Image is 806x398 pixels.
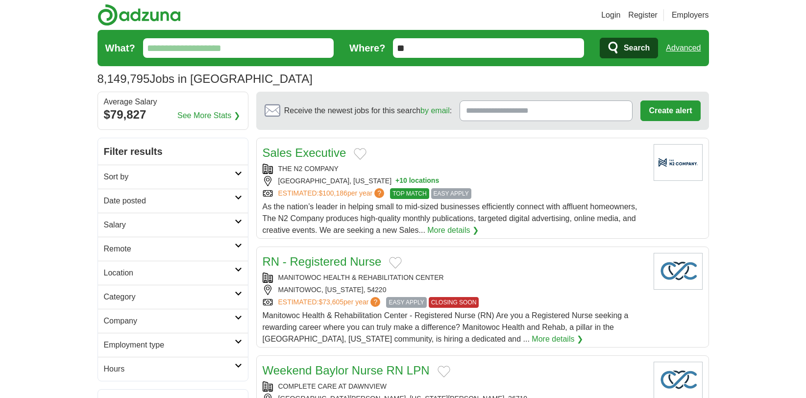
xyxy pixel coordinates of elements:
div: THE N2 COMPANY [263,164,646,174]
div: Average Salary [104,98,242,106]
span: Receive the newest jobs for this search : [284,105,452,117]
a: ESTIMATED:$73,605per year? [278,297,383,308]
h2: Salary [104,219,235,231]
div: MANITOWOC, [US_STATE], 54220 [263,285,646,295]
h2: Date posted [104,195,235,207]
span: Manitowoc Health & Rehabilitation Center - Registered Nurse (RN) Are you a Registered Nurse seeki... [263,311,629,343]
span: TOP MATCH [390,188,429,199]
span: ? [370,297,380,307]
div: $79,827 [104,106,242,124]
a: More details ❯ [532,333,583,345]
span: + [395,176,399,186]
a: Weekend Baylor Nurse RN LPN [263,364,430,377]
div: MANITOWOC HEALTH & REHABILITATION CENTER [263,273,646,283]
h2: Location [104,267,235,279]
h2: Category [104,291,235,303]
button: Search [600,38,658,58]
a: RN - Registered Nurse [263,255,382,268]
a: Login [601,9,620,21]
img: Company logo [654,144,703,181]
div: [GEOGRAPHIC_DATA], [US_STATE] [263,176,646,186]
a: Register [628,9,658,21]
a: Sales Executive [263,146,346,159]
h2: Filter results [98,138,248,165]
a: ESTIMATED:$100,186per year? [278,188,387,199]
h2: Hours [104,363,235,375]
span: 8,149,795 [98,70,150,88]
a: More details ❯ [427,224,479,236]
label: Where? [349,41,385,55]
span: EASY APPLY [431,188,471,199]
span: $73,605 [318,298,343,306]
a: Remote [98,237,248,261]
a: Location [98,261,248,285]
span: Search [624,38,650,58]
a: Category [98,285,248,309]
h1: Jobs in [GEOGRAPHIC_DATA] [98,72,313,85]
span: CLOSING SOON [429,297,479,308]
div: COMPLETE CARE AT DAWNVIEW [263,381,646,392]
a: Sort by [98,165,248,189]
a: Employment type [98,333,248,357]
a: See More Stats ❯ [177,110,240,122]
a: Salary [98,213,248,237]
button: Create alert [640,100,700,121]
a: Date posted [98,189,248,213]
button: Add to favorite jobs [354,148,366,160]
img: Adzuna logo [98,4,181,26]
button: Add to favorite jobs [438,366,450,377]
a: Employers [672,9,709,21]
span: As the nation’s leader in helping small to mid-sized businesses efficiently connect with affluent... [263,202,637,234]
a: Hours [98,357,248,381]
span: $100,186 [318,189,347,197]
h2: Sort by [104,171,235,183]
a: Advanced [666,38,701,58]
label: What? [105,41,135,55]
h2: Employment type [104,339,235,351]
a: by email [420,106,450,115]
img: Company logo [654,253,703,290]
button: Add to favorite jobs [389,257,402,269]
h2: Company [104,315,235,327]
h2: Remote [104,243,235,255]
button: +10 locations [395,176,439,186]
a: Company [98,309,248,333]
span: ? [374,188,384,198]
span: EASY APPLY [386,297,426,308]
